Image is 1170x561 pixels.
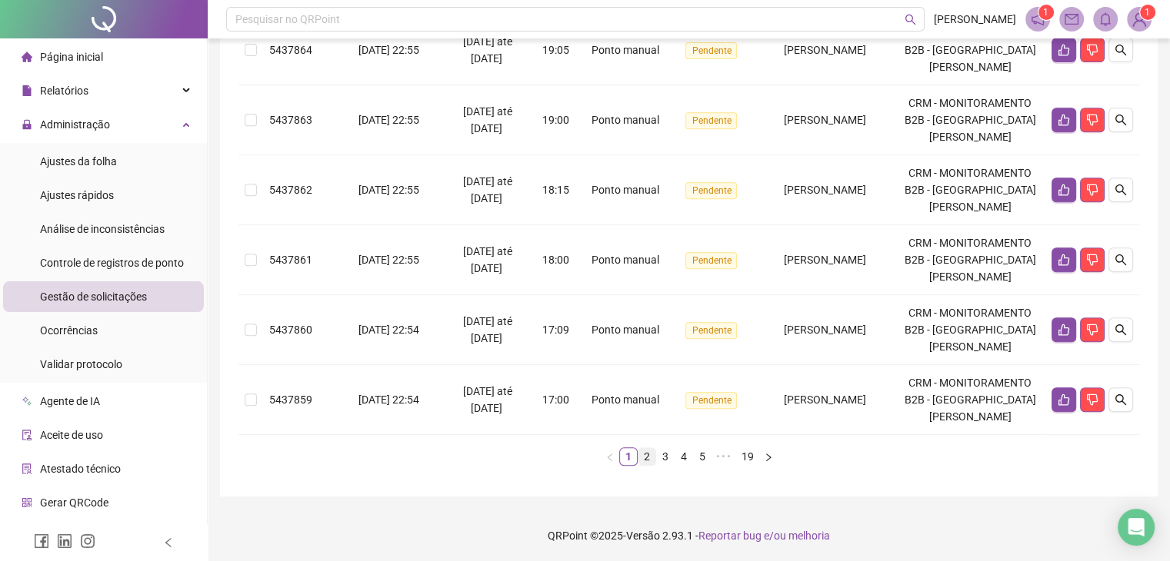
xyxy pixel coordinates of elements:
span: 5437861 [269,254,312,266]
span: 19:05 [542,44,569,56]
span: 19:00 [542,114,569,126]
span: [PERSON_NAME] [784,324,866,336]
li: Próxima página [759,447,778,466]
span: [PERSON_NAME] [784,393,866,406]
td: CRM - MONITORAMENTO B2B - [GEOGRAPHIC_DATA][PERSON_NAME] [895,15,1045,85]
a: 5 [694,448,711,465]
span: audit [22,430,32,440]
li: 5 próximas páginas [712,447,736,466]
span: like [1058,324,1070,336]
span: Relatórios [40,85,88,97]
td: CRM - MONITORAMENTO B2B - [GEOGRAPHIC_DATA][PERSON_NAME] [895,295,1045,365]
span: search [905,14,916,25]
span: 17:09 [542,324,569,336]
span: like [1058,184,1070,196]
li: 1 [619,447,638,466]
span: [DATE] até [DATE] [463,105,512,134]
span: search [1115,254,1127,266]
span: [PERSON_NAME] [784,184,866,196]
span: Pendente [685,112,737,129]
li: Página anterior [601,447,619,466]
span: search [1115,393,1127,406]
span: Agente de IA [40,395,100,407]
td: CRM - MONITORAMENTO B2B - [GEOGRAPHIC_DATA][PERSON_NAME] [895,85,1045,155]
span: Versão [626,529,660,542]
span: solution [22,463,32,474]
span: [DATE] até [DATE] [463,315,512,344]
span: Análise de inconsistências [40,223,165,235]
span: notification [1031,12,1045,26]
span: [PERSON_NAME] [784,254,866,266]
span: search [1115,114,1127,126]
span: Ponto manual [592,184,659,196]
sup: Atualize o seu contato no menu Meus Dados [1140,5,1155,20]
div: Open Intercom Messenger [1118,509,1155,546]
span: search [1115,324,1127,336]
span: [DATE] 22:55 [358,44,419,56]
span: dislike [1086,44,1098,56]
span: qrcode [22,497,32,508]
span: left [605,453,615,462]
span: Gestão de solicitações [40,290,147,303]
span: 1 [1145,7,1150,18]
span: Ponto manual [592,254,659,266]
span: 5437864 [269,44,312,56]
a: 1 [620,448,637,465]
span: like [1058,393,1070,406]
span: Ocorrências [40,324,98,337]
span: [PERSON_NAME] [784,114,866,126]
a: 3 [657,448,674,465]
img: 88641 [1128,8,1151,31]
span: search [1115,44,1127,56]
span: 1 [1043,7,1048,18]
span: Página inicial [40,51,103,63]
span: [DATE] até [DATE] [463,385,512,414]
span: facebook [34,533,49,549]
span: [DATE] 22:54 [358,324,419,336]
td: CRM - MONITORAMENTO B2B - [GEOGRAPHIC_DATA][PERSON_NAME] [895,225,1045,295]
span: left [163,537,174,548]
span: right [764,453,773,462]
span: dislike [1086,184,1098,196]
sup: 1 [1038,5,1054,20]
td: CRM - MONITORAMENTO B2B - [GEOGRAPHIC_DATA][PERSON_NAME] [895,365,1045,435]
span: Pendente [685,392,737,409]
span: Ponto manual [592,44,659,56]
span: Atestado técnico [40,463,121,475]
span: linkedin [57,533,72,549]
li: 3 [656,447,675,466]
span: Ponto manual [592,114,659,126]
span: mail [1065,12,1078,26]
span: Validar protocolo [40,358,122,370]
td: CRM - MONITORAMENTO B2B - [GEOGRAPHIC_DATA][PERSON_NAME] [895,155,1045,225]
span: Gerar QRCode [40,496,108,509]
span: Pendente [685,182,737,199]
a: 4 [675,448,692,465]
span: Reportar bug e/ou melhoria [698,529,830,542]
span: dislike [1086,324,1098,336]
span: dislike [1086,114,1098,126]
span: search [1115,184,1127,196]
span: 5437860 [269,324,312,336]
a: 19 [737,448,758,465]
span: Aceite de uso [40,429,103,441]
span: Controle de registros de ponto [40,257,184,269]
span: 18:00 [542,254,569,266]
span: instagram [80,533,95,549]
span: lock [22,119,32,130]
span: [PERSON_NAME] [784,44,866,56]
span: 5437863 [269,114,312,126]
span: [DATE] 22:55 [358,114,419,126]
span: Ajustes rápidos [40,189,114,201]
span: 17:00 [542,393,569,406]
span: [PERSON_NAME] [934,11,1016,28]
li: 19 [736,447,759,466]
span: ••• [712,447,736,466]
a: 2 [638,448,655,465]
span: Administração [40,118,110,131]
span: bell [1098,12,1112,26]
span: 18:15 [542,184,569,196]
span: 5437862 [269,184,312,196]
span: Ponto manual [592,324,659,336]
span: like [1058,114,1070,126]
